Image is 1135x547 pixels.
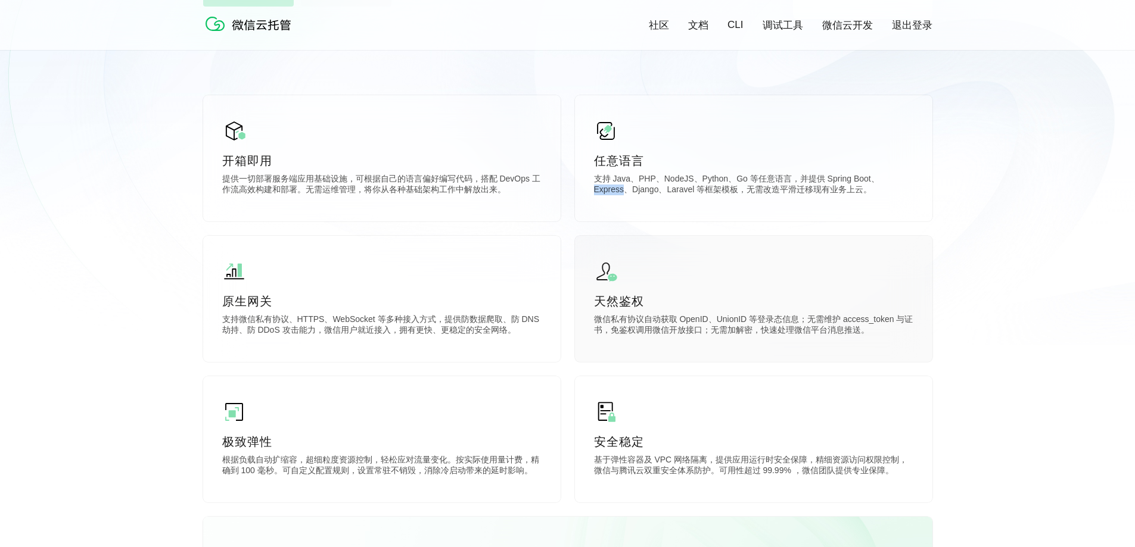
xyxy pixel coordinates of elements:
[649,18,669,32] a: 社区
[594,174,913,198] p: 支持 Java、PHP、NodeJS、Python、Go 等任意语言，并提供 Spring Boot、Express、Django、Laravel 等框架模板，无需改造平滑迁移现有业务上云。
[594,152,913,169] p: 任意语言
[688,18,708,32] a: 文档
[594,455,913,479] p: 基于弹性容器及 VPC 网络隔离，提供应用运行时安全保障，精细资源访问权限控制，微信与腾讯云双重安全体系防护。可用性超过 99.99% ，微信团队提供专业保障。
[222,314,542,338] p: 支持微信私有协议、HTTPS、WebSocket 等多种接入方式，提供防数据爬取、防 DNS 劫持、防 DDoS 攻击能力，微信用户就近接入，拥有更快、更稳定的安全网络。
[222,152,542,169] p: 开箱即用
[727,19,743,31] a: CLI
[203,12,298,36] img: 微信云托管
[222,293,542,310] p: 原生网关
[222,455,542,479] p: 根据负载自动扩缩容，超细粒度资源控制，轻松应对流量变化。按实际使用量计费，精确到 100 毫秒。可自定义配置规则，设置常驻不销毁，消除冷启动带来的延时影响。
[222,433,542,450] p: 极致弹性
[763,18,803,32] a: 调试工具
[594,314,913,338] p: 微信私有协议自动获取 OpenID、UnionID 等登录态信息；无需维护 access_token 与证书，免鉴权调用微信开放接口；无需加解密，快速处理微信平台消息推送。
[594,293,913,310] p: 天然鉴权
[203,27,298,37] a: 微信云托管
[822,18,873,32] a: 微信云开发
[222,174,542,198] p: 提供一切部署服务端应用基础设施，可根据自己的语言偏好编写代码，搭配 DevOps 工作流高效构建和部署。无需运维管理，将你从各种基础架构工作中解放出来。
[594,433,913,450] p: 安全稳定
[892,18,932,32] a: 退出登录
